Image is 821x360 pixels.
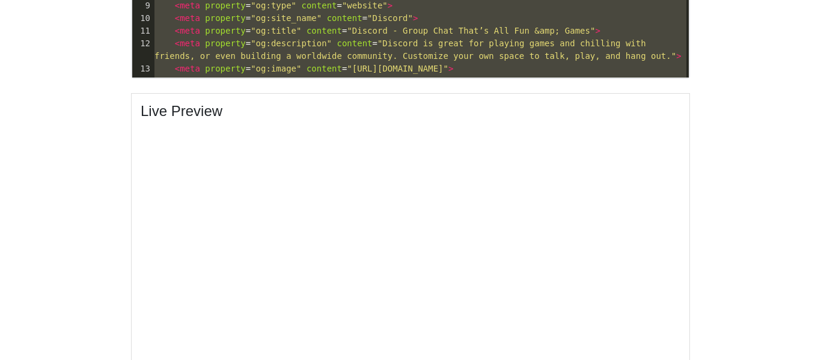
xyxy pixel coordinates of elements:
[205,13,245,23] span: property
[307,26,342,35] span: content
[205,38,245,48] span: property
[413,13,418,23] span: >
[342,1,388,10] span: "website"
[132,12,152,25] div: 10
[141,103,680,120] h4: Live Preview
[175,1,180,10] span: <
[180,38,200,48] span: meta
[307,64,342,73] span: content
[676,51,681,61] span: >
[347,76,453,86] span: "summary_large_image"
[180,76,200,86] span: meta
[180,26,200,35] span: meta
[595,26,600,35] span: >
[154,38,676,61] span: "Discord is great for playing games and chilling with friends, or even building a worldwide commu...
[347,64,448,73] span: "[URL][DOMAIN_NAME]"
[251,64,301,73] span: "og:image"
[251,38,332,48] span: "og:description"
[301,1,337,10] span: content
[367,13,413,23] span: "Discord"
[175,76,180,86] span: <
[154,38,682,61] span: = =
[154,76,459,86] span: = =
[132,75,152,88] div: 14
[337,38,372,48] span: content
[175,13,180,23] span: <
[132,37,152,50] div: 12
[205,64,245,73] span: property
[230,76,301,86] span: "twitter:card"
[154,1,392,10] span: = =
[347,26,595,35] span: "Discord - Group Chat That’s All Fun &amp; Games"
[175,26,180,35] span: <
[154,13,418,23] span: = =
[132,25,152,37] div: 11
[205,1,245,10] span: property
[251,13,322,23] span: "og:site_name"
[251,1,296,10] span: "og:type"
[205,76,225,86] span: name
[175,64,180,73] span: <
[251,26,301,35] span: "og:title"
[175,38,180,48] span: <
[180,13,200,23] span: meta
[307,76,342,86] span: content
[132,63,152,75] div: 13
[453,76,458,86] span: >
[180,64,200,73] span: meta
[388,1,392,10] span: >
[205,26,245,35] span: property
[448,64,453,73] span: >
[154,26,600,35] span: = =
[154,64,453,73] span: = =
[327,13,362,23] span: content
[180,1,200,10] span: meta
